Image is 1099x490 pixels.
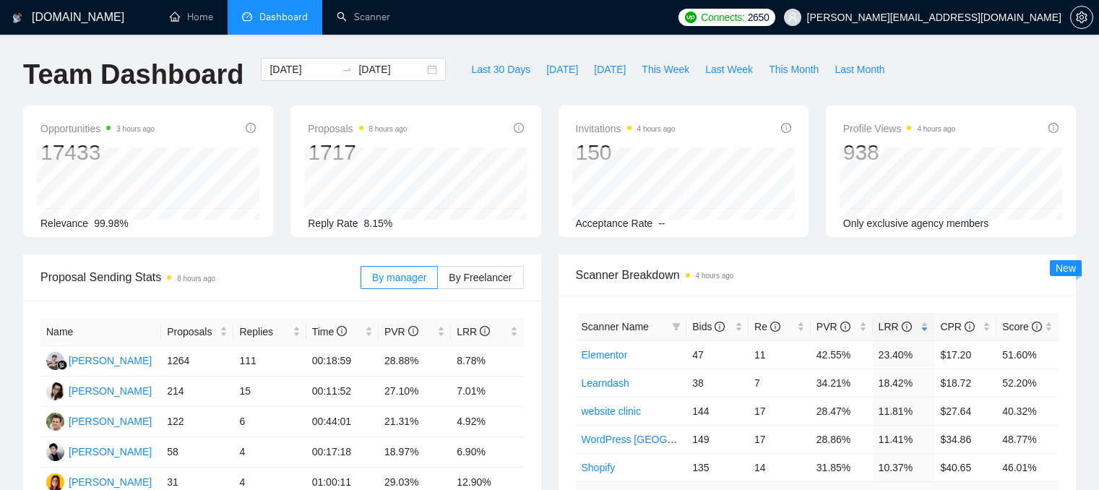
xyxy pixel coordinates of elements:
td: 28.86% [811,425,873,453]
span: to [341,64,353,75]
td: 23.40% [873,340,935,369]
span: Connects: [701,9,744,25]
td: 10.37% [873,453,935,481]
iframe: Intercom live chat [1050,441,1085,476]
a: setting [1070,12,1093,23]
time: 4 hours ago [696,272,734,280]
td: 00:44:01 [306,407,379,437]
td: 00:18:59 [306,346,379,377]
td: 214 [161,377,233,407]
time: 3 hours ago [116,125,155,133]
span: info-circle [840,322,850,332]
span: Invitations [576,120,676,137]
div: [PERSON_NAME] [69,444,152,460]
td: 00:11:52 [306,377,379,407]
button: Last Week [697,58,761,81]
a: RF[PERSON_NAME] [46,354,152,366]
td: 17 [749,397,811,425]
th: Name [40,318,161,346]
button: setting [1070,6,1093,29]
td: $18.72 [934,369,996,397]
time: 4 hours ago [637,125,676,133]
a: MF[PERSON_NAME] [46,415,152,426]
td: $27.64 [934,397,996,425]
td: 17 [749,425,811,453]
td: 38 [686,369,749,397]
td: 7.01% [451,377,523,407]
td: 18.42% [873,369,935,397]
a: PK[PERSON_NAME] [46,384,152,396]
input: End date [358,61,424,77]
td: 21.31% [379,407,451,437]
span: Replies [239,324,289,340]
td: 144 [686,397,749,425]
button: This Week [634,58,697,81]
img: logo [12,7,22,30]
span: info-circle [902,322,912,332]
td: 28.88% [379,346,451,377]
img: MF [46,413,64,431]
span: By manager [372,272,426,283]
span: dashboard [242,12,252,22]
img: OK [46,443,64,461]
span: info-circle [1048,123,1059,133]
span: LRR [457,326,490,338]
span: info-circle [246,123,256,133]
div: [PERSON_NAME] [69,383,152,399]
td: 58 [161,437,233,468]
button: Last 30 Days [463,58,538,81]
a: homeHome [170,11,213,23]
span: filter [672,322,681,331]
span: [DATE] [546,61,578,77]
td: $40.65 [934,453,996,481]
td: 11 [749,340,811,369]
td: 00:17:18 [306,437,379,468]
td: 51.60% [996,340,1059,369]
button: [DATE] [586,58,634,81]
div: 150 [576,139,676,166]
span: Score [1002,321,1041,332]
span: info-circle [480,326,490,336]
a: Elementor [582,349,628,361]
span: This Week [642,61,689,77]
time: 8 hours ago [369,125,408,133]
a: Shopify [582,462,616,473]
a: AK[PERSON_NAME] [46,476,152,487]
div: [PERSON_NAME] [69,474,152,490]
span: LRR [879,321,912,332]
span: info-circle [337,326,347,336]
td: 15 [233,377,306,407]
span: [DATE] [594,61,626,77]
td: 48.77% [996,425,1059,453]
button: This Month [761,58,827,81]
span: Scanner Name [582,321,649,332]
td: 14 [749,453,811,481]
span: Dashboard [259,11,308,23]
td: 18.97% [379,437,451,468]
span: Relevance [40,218,88,229]
td: 149 [686,425,749,453]
span: -- [658,218,665,229]
div: 17433 [40,139,155,166]
span: Proposals [308,120,407,137]
span: Bids [692,321,725,332]
button: [DATE] [538,58,586,81]
span: info-circle [770,322,780,332]
span: Profile Views [843,120,956,137]
td: 47 [686,340,749,369]
td: 6.90% [451,437,523,468]
span: PVR [384,326,418,338]
span: info-circle [781,123,791,133]
div: [PERSON_NAME] [69,353,152,369]
th: Replies [233,318,306,346]
span: Proposals [167,324,217,340]
td: 34.21% [811,369,873,397]
span: Proposal Sending Stats [40,268,361,286]
span: New [1056,262,1076,274]
td: 7 [749,369,811,397]
a: Learndash [582,377,629,389]
td: $17.20 [934,340,996,369]
span: filter [669,316,684,338]
td: 42.55% [811,340,873,369]
td: 40.32% [996,397,1059,425]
